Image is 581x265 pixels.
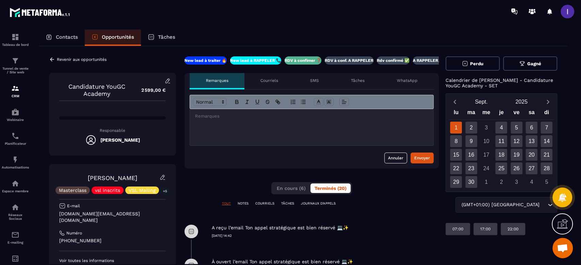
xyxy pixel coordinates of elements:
[465,162,477,174] div: 23
[88,174,137,181] a: [PERSON_NAME]
[449,97,461,106] button: Previous month
[100,137,140,143] h5: [PERSON_NAME]
[527,61,541,66] span: Gagné
[480,122,492,134] div: 3
[450,135,462,147] div: 8
[285,58,321,63] p: RDV à confimer ❓
[206,78,228,83] p: Remarques
[495,122,507,134] div: 4
[2,151,29,174] a: automationsautomationsAutomatisations
[39,30,85,46] a: Contacts
[2,94,29,98] p: CRM
[450,122,462,134] div: 1
[11,203,19,211] img: social-network
[2,28,29,52] a: formationformationTableau de bord
[273,183,310,193] button: En cours (6)
[495,149,507,161] div: 18
[511,135,522,147] div: 12
[552,238,573,258] a: Ouvrir le chat
[465,149,477,161] div: 16
[134,84,166,97] p: 2 599,00 €
[511,176,522,188] div: 3
[2,198,29,226] a: social-networksocial-networkRéseaux Sociaux
[511,149,522,161] div: 19
[495,176,507,188] div: 2
[59,83,134,97] p: Candidature YouGC Academy
[542,97,554,106] button: Next month
[2,127,29,151] a: schedulerschedulerPlanificateur
[11,156,19,164] img: automations
[222,201,231,206] p: TOUT
[494,108,509,120] div: je
[377,58,409,63] p: Rdv confirmé ✅
[480,149,492,161] div: 17
[129,188,156,193] p: VSL Mailing
[2,241,29,244] p: E-mailing
[102,34,134,40] p: Opportunités
[501,96,542,108] button: Open years overlay
[2,79,29,103] a: formationformationCRM
[446,77,557,88] p: Calendrier de [PERSON_NAME] - Candidature YouGC Academy - SET
[59,211,166,224] p: [DOMAIN_NAME][EMAIL_ADDRESS][DOMAIN_NAME]
[2,43,29,47] p: Tableau de bord
[480,226,490,232] p: 17:00
[95,188,120,193] p: vsl inscrits
[449,108,464,120] div: lu
[461,96,501,108] button: Open months overlay
[2,103,29,127] a: automationsautomationsWebinaire
[2,189,29,193] p: Espace membre
[384,153,407,163] button: Annuler
[450,176,462,188] div: 29
[67,203,80,209] p: E-mail
[2,226,29,249] a: emailemailE-mailing
[230,58,281,63] p: New lead à RAPPELER 📞
[511,162,522,174] div: 26
[59,128,166,133] p: Responsable
[184,58,227,63] p: New lead à traiter 🔥
[2,52,29,79] a: formationformationTunnel de vente / Site web
[480,162,492,174] div: 24
[59,188,86,193] p: Masterclass
[11,132,19,140] img: scheduler
[59,237,166,244] p: [PHONE_NUMBER]
[465,176,477,188] div: 30
[310,183,351,193] button: Terminés (20)
[509,108,524,120] div: ve
[325,58,373,63] p: RDV à conf. A RAPPELER
[11,254,19,263] img: accountant
[540,149,552,161] div: 21
[397,78,418,83] p: WhatsApp
[524,108,539,120] div: sa
[11,179,19,188] img: automations
[507,226,518,232] p: 22:00
[277,185,306,191] span: En cours (6)
[351,78,365,83] p: Tâches
[310,78,319,83] p: SMS
[449,122,554,188] div: Calendar days
[161,188,170,195] p: +5
[540,135,552,147] div: 14
[460,201,541,209] span: (GMT+01:00) [GEOGRAPHIC_DATA]
[212,259,353,265] p: À ouvert l’email Ton appel stratégique est bien réservé 💻✨
[255,201,274,206] p: COURRIELS
[260,78,278,83] p: Courriels
[526,122,537,134] div: 6
[503,56,557,71] button: Gagné
[495,135,507,147] div: 11
[2,142,29,145] p: Planificateur
[413,58,482,63] p: A RAPPELER/GHOST/NO SHOW✖️
[66,230,82,236] p: Numéro
[11,84,19,92] img: formation
[526,135,537,147] div: 13
[526,176,537,188] div: 4
[85,30,141,46] a: Opportunités
[11,231,19,239] img: email
[540,122,552,134] div: 7
[414,155,430,161] div: Envoyer
[495,162,507,174] div: 25
[238,201,248,206] p: NOTES
[11,108,19,116] img: automations
[540,176,552,188] div: 5
[465,135,477,147] div: 9
[539,108,554,120] div: di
